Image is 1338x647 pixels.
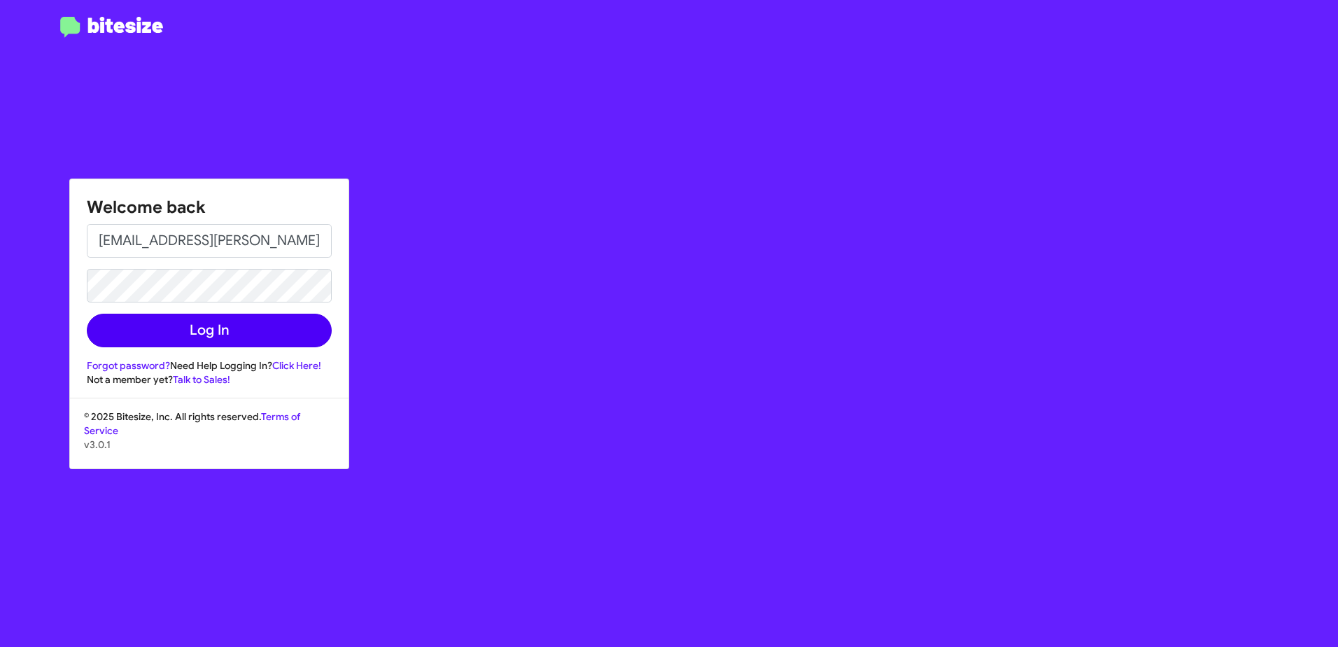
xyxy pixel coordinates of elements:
[173,373,230,386] a: Talk to Sales!
[87,359,332,373] div: Need Help Logging In?
[87,359,170,372] a: Forgot password?
[87,314,332,347] button: Log In
[87,373,332,387] div: Not a member yet?
[84,410,300,437] a: Terms of Service
[87,196,332,218] h1: Welcome back
[84,438,334,452] p: v3.0.1
[87,224,332,258] input: Email address
[70,410,348,468] div: © 2025 Bitesize, Inc. All rights reserved.
[272,359,321,372] a: Click Here!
